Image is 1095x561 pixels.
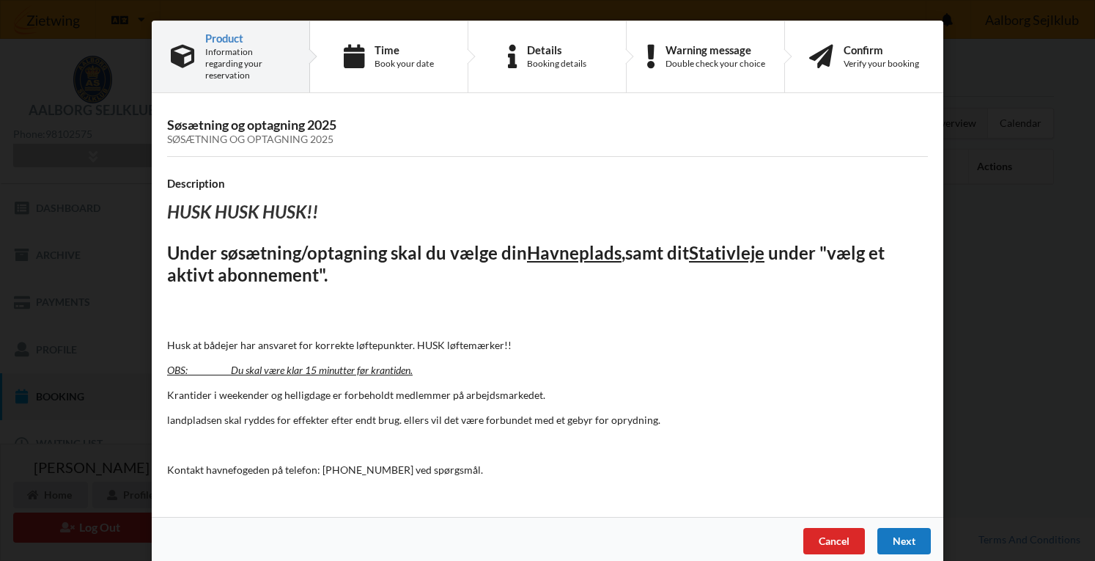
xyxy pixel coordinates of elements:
[167,388,928,403] p: Krantider i weekender og helligdage er forbeholdt medlemmer på arbejdsmarkedet.
[167,117,928,146] h3: Søsætning og optagning 2025
[844,58,919,70] div: Verify your booking
[666,44,765,56] div: Warning message
[167,413,928,428] p: landpladsen skal ryddes for effekter efter endt brug. ellers vil det være forbundet med et gebyr ...
[877,528,931,554] div: Next
[167,133,928,146] div: Søsætning og optagning 2025
[167,177,928,191] h4: Description
[167,364,413,376] u: OBS: Du skal være klar 15 minutter før krantiden.
[167,242,928,287] h2: Under søsætning/optagning skal du vælge din samt dit under "vælg et aktivt abonnement".
[527,242,622,263] u: Havneplads
[167,338,928,353] p: Husk at bådejer har ansvaret for korrekte løftepunkter. HUSK løftemærker!!
[689,242,764,263] u: Stativleje
[622,242,625,263] u: ,
[844,44,919,56] div: Confirm
[375,44,434,56] div: Time
[205,32,290,44] div: Product
[527,58,586,70] div: Booking details
[167,463,928,477] p: Kontakt havnefogeden på telefon: [PHONE_NUMBER] ved spørgsmål.
[167,201,318,222] i: HUSK HUSK HUSK!!
[527,44,586,56] div: Details
[666,58,765,70] div: Double check your choice
[205,46,290,81] div: Information regarding your reservation
[375,58,434,70] div: Book your date
[803,528,865,554] div: Cancel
